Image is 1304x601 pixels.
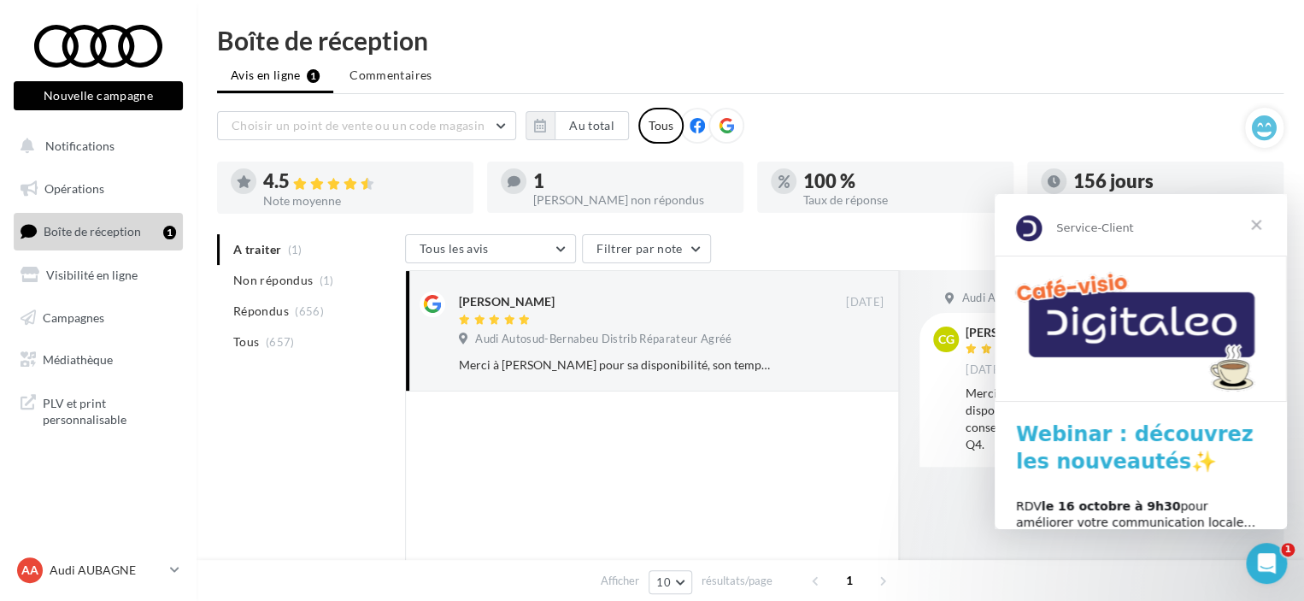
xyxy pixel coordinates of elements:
[10,171,186,207] a: Opérations
[295,304,324,318] span: (656)
[14,81,183,110] button: Nouvelle campagne
[233,333,259,351] span: Tous
[656,575,671,589] span: 10
[50,562,163,579] p: Audi AUBAGNE
[459,293,555,310] div: [PERSON_NAME]
[649,570,692,594] button: 10
[10,128,179,164] button: Notifications
[10,342,186,378] a: Médiathèque
[263,195,460,207] div: Note moyenne
[43,352,113,367] span: Médiathèque
[702,573,772,589] span: résultats/page
[266,335,295,349] span: (657)
[43,309,104,324] span: Campagnes
[1281,543,1295,557] span: 1
[803,194,1000,206] div: Taux de réponse
[803,172,1000,191] div: 100 %
[232,118,485,133] span: Choisir un point de vente ou un code magasin
[46,268,138,282] span: Visibilité en ligne
[1246,543,1287,584] iframe: Intercom live chat
[163,226,176,239] div: 1
[961,291,1218,306] span: Audi Autosud-Bernabeu Distrib Réparateur Agréé
[217,111,516,140] button: Choisir un point de vente ou un code magasin
[349,67,432,84] span: Commentaires
[582,234,711,263] button: Filtrer par note
[846,295,884,310] span: [DATE]
[995,194,1287,529] iframe: Intercom live chat message
[10,213,186,250] a: Boîte de réception1
[217,27,1283,53] div: Boîte de réception
[601,573,639,589] span: Afficher
[233,272,313,289] span: Non répondus
[21,562,38,579] span: AA
[533,194,730,206] div: [PERSON_NAME] non répondus
[45,138,115,153] span: Notifications
[320,274,334,287] span: (1)
[263,172,460,191] div: 4.5
[966,362,1003,378] span: [DATE]
[233,303,289,320] span: Répondus
[14,554,183,586] a: AA Audi AUBAGNE
[966,327,1061,339] div: [PERSON_NAME]
[836,567,863,594] span: 1
[526,111,629,140] button: Au total
[10,300,186,336] a: Campagnes
[966,385,1215,453] div: Merci à [PERSON_NAME] pour sa disponibilité, son temps et sa patience, pour le conseil pour l’ach...
[555,111,629,140] button: Au total
[44,181,104,196] span: Opérations
[420,241,489,256] span: Tous les avis
[10,257,186,293] a: Visibilité en ligne
[638,108,684,144] div: Tous
[10,385,186,435] a: PLV et print personnalisable
[475,332,731,347] span: Audi Autosud-Bernabeu Distrib Réparateur Agréé
[44,224,141,239] span: Boîte de réception
[938,331,955,348] span: CG
[1073,172,1270,191] div: 156 jours
[43,392,176,428] span: PLV et print personnalisable
[47,305,186,319] b: le 16 octobre à 9h30
[459,356,772,374] div: Merci à [PERSON_NAME] pour sa disponibilité, son temps et sa patience, pour le conseil pour l’ach...
[21,304,271,355] div: RDV pour améliorer votre communication locale… et attirer plus de clients !
[405,234,576,263] button: Tous les avis
[533,172,730,191] div: 1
